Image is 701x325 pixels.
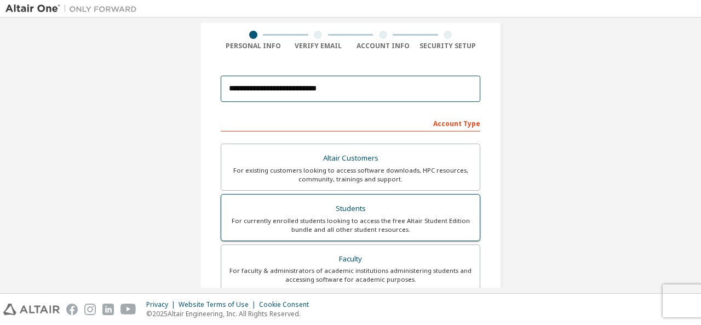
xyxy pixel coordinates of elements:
img: linkedin.svg [102,304,114,315]
img: Altair One [5,3,142,14]
div: Cookie Consent [259,300,315,309]
div: For existing customers looking to access software downloads, HPC resources, community, trainings ... [228,166,473,184]
div: Personal Info [221,42,286,50]
p: © 2025 Altair Engineering, Inc. All Rights Reserved. [146,309,315,318]
div: Security Setup [416,42,481,50]
div: Website Terms of Use [179,300,259,309]
div: Students [228,201,473,216]
div: Verify Email [286,42,351,50]
img: altair_logo.svg [3,304,60,315]
img: instagram.svg [84,304,96,315]
img: youtube.svg [120,304,136,315]
div: Account Type [221,114,480,132]
div: Altair Customers [228,151,473,166]
div: Faculty [228,252,473,267]
div: For currently enrolled students looking to access the free Altair Student Edition bundle and all ... [228,216,473,234]
div: Account Info [350,42,416,50]
div: For faculty & administrators of academic institutions administering students and accessing softwa... [228,266,473,284]
div: Privacy [146,300,179,309]
img: facebook.svg [66,304,78,315]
